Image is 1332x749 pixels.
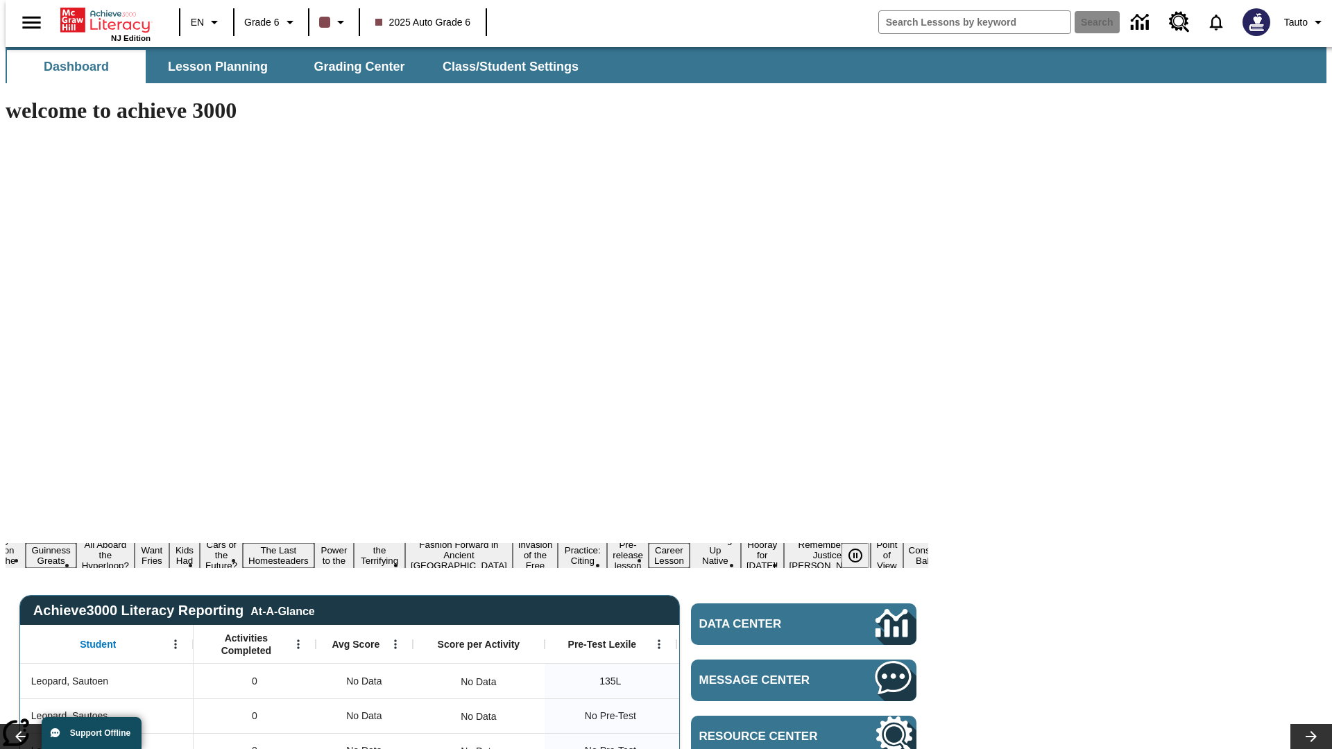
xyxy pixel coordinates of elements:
[1284,15,1308,30] span: Tauto
[690,533,741,578] button: Slide 15 Cooking Up Native Traditions
[6,50,591,83] div: SubNavbar
[70,728,130,738] span: Support Offline
[6,47,1326,83] div: SubNavbar
[649,543,690,568] button: Slide 14 Career Lesson
[691,660,916,701] a: Message Center
[354,533,405,578] button: Slide 9 Attack of the Terrifying Tomatoes
[375,15,471,30] span: 2025 Auto Grade 6
[7,50,146,83] button: Dashboard
[244,15,280,30] span: Grade 6
[26,543,76,568] button: Slide 2 Guinness Greats
[871,537,903,573] button: Slide 18 Point of View
[31,674,108,689] span: Leopard, Sautoen
[454,668,503,696] div: No Data, Leopard, Sautoen
[200,632,292,657] span: Activities Completed
[200,537,243,573] button: Slide 6 Cars of the Future?
[314,533,355,578] button: Slide 8 Solar Power to the People
[879,11,1070,33] input: search field
[76,537,135,573] button: Slide 3 All Aboard the Hyperloop?
[1161,3,1198,41] a: Resource Center, Will open in new tab
[784,537,871,573] button: Slide 17 Remembering Justice O'Connor
[250,603,314,618] div: At-A-Glance
[80,638,116,651] span: Student
[691,603,916,645] a: Data Center
[432,50,590,83] button: Class/Student Settings
[842,543,883,568] div: Pause
[168,59,268,75] span: Lesson Planning
[513,527,558,583] button: Slide 11 The Invasion of the Free CD
[1234,4,1279,40] button: Select a new avatar
[252,674,257,689] span: 0
[194,698,316,733] div: 0, Leopard, Sautoes
[316,698,413,733] div: No Data, Leopard, Sautoes
[585,709,636,723] span: No Pre-Test, Leopard, Sautoes
[699,730,834,743] span: Resource Center
[252,709,257,723] span: 0
[332,638,379,651] span: Avg Score
[699,673,834,687] span: Message Center
[699,617,829,631] span: Data Center
[169,522,200,589] button: Slide 5 Dirty Jobs Kids Had To Do
[31,709,108,723] span: Leopard, Sautoes
[1290,724,1332,749] button: Lesson carousel, Next
[185,10,229,35] button: Language: EN, Select a language
[148,50,287,83] button: Lesson Planning
[314,59,404,75] span: Grading Center
[454,703,503,730] div: No Data, Leopard, Sautoes
[288,634,309,655] button: Open Menu
[194,664,316,698] div: 0, Leopard, Sautoen
[42,717,142,749] button: Support Offline
[60,5,151,42] div: Home
[1243,8,1270,36] img: Avatar
[599,674,621,689] span: 135 Lexile, Leopard, Sautoen
[191,15,204,30] span: EN
[903,533,970,578] button: Slide 19 The Constitution's Balancing Act
[607,537,649,573] button: Slide 13 Pre-release lesson
[243,543,314,568] button: Slide 7 The Last Homesteaders
[1279,10,1332,35] button: Profile/Settings
[339,702,388,730] span: No Data
[1122,3,1161,42] a: Data Center
[11,2,52,43] button: Open side menu
[741,537,784,573] button: Slide 16 Hooray for Constitution Day!
[165,634,186,655] button: Open Menu
[339,667,388,696] span: No Data
[316,664,413,698] div: No Data, Leopard, Sautoen
[290,50,429,83] button: Grading Center
[135,522,169,589] button: Slide 4 Do You Want Fries With That?
[60,6,151,34] a: Home
[438,638,520,651] span: Score per Activity
[1198,4,1234,40] a: Notifications
[558,533,607,578] button: Slide 12 Mixed Practice: Citing Evidence
[6,98,928,123] h1: welcome to achieve 3000
[443,59,579,75] span: Class/Student Settings
[842,543,869,568] button: Pause
[568,638,637,651] span: Pre-Test Lexile
[239,10,304,35] button: Grade: Grade 6, Select a grade
[405,537,513,573] button: Slide 10 Fashion Forward in Ancient Rome
[385,634,406,655] button: Open Menu
[33,603,315,619] span: Achieve3000 Literacy Reporting
[111,34,151,42] span: NJ Edition
[44,59,109,75] span: Dashboard
[649,634,669,655] button: Open Menu
[314,10,355,35] button: Class color is dark brown. Change class color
